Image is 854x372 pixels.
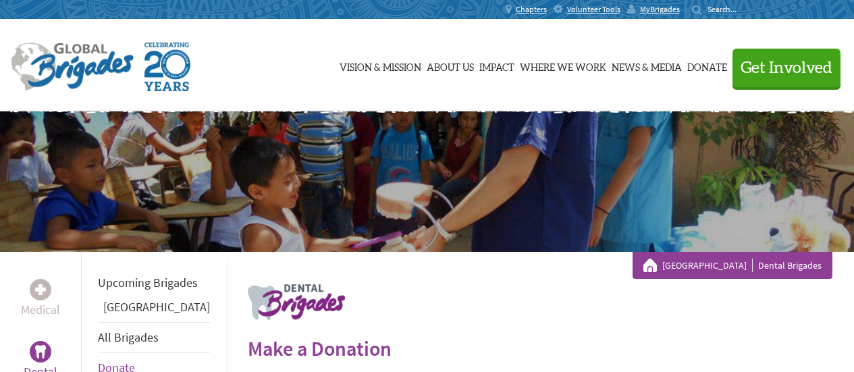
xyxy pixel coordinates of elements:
li: Upcoming Brigades [98,268,210,298]
a: Where We Work [520,32,606,99]
p: Medical [21,300,60,319]
img: Dental [35,345,46,358]
li: All Brigades [98,322,210,353]
img: Global Brigades Logo [11,43,134,91]
span: Volunteer Tools [567,4,620,15]
a: [GEOGRAPHIC_DATA] [662,259,753,272]
a: [GEOGRAPHIC_DATA] [103,299,210,315]
h2: Make a Donation [248,336,832,361]
a: News & Media [612,32,682,99]
div: Dental [30,341,51,363]
a: Vision & Mission [340,32,421,99]
img: Global Brigades Celebrating 20 Years [144,43,190,91]
span: Chapters [516,4,547,15]
a: Upcoming Brigades [98,275,198,290]
span: MyBrigades [640,4,680,15]
a: All Brigades [98,329,159,345]
input: Search... [708,4,746,14]
button: Get Involved [732,49,840,87]
img: Medical [35,284,46,295]
a: About Us [427,32,474,99]
a: Donate [687,32,727,99]
img: logo-dental.png [248,284,345,320]
a: MedicalMedical [21,279,60,319]
div: Medical [30,279,51,300]
div: Dental Brigades [643,259,822,272]
a: Impact [479,32,514,99]
span: Get Involved [741,60,832,76]
li: Panama [98,298,210,322]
